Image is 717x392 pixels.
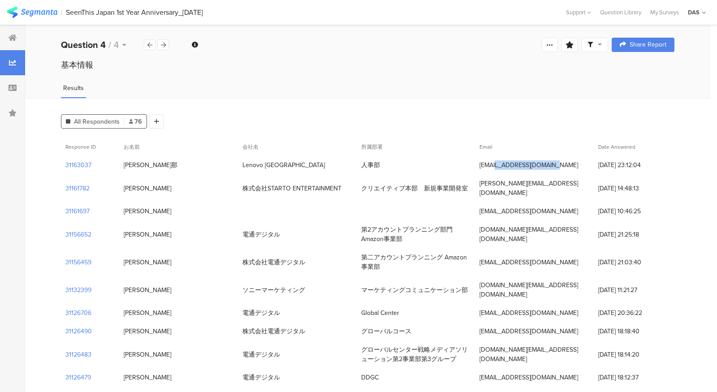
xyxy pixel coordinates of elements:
div: [PERSON_NAME] [124,327,171,336]
div: クリエイティブ本部 新規事業開発室 [361,184,468,193]
div: 電通デジタル [242,230,280,239]
span: 76 [129,117,142,126]
div: 電通デジタル [242,350,280,359]
div: DAS [688,8,700,17]
div: SeenThis Japan 1st Year Anniversary_[DATE] [66,8,203,17]
section: 31126483 [65,350,91,359]
div: [PERSON_NAME] [124,350,171,359]
section: 31156459 [65,258,91,267]
div: グローバルセンター戦略メディアソリューション第2事業部第3グループ [361,345,471,364]
div: 電通デジタル [242,308,280,318]
span: Email [479,143,492,151]
a: Question Library [596,8,646,17]
div: 電通デジタル [242,373,280,382]
div: マーケティングコミュニケーション部 [361,285,468,295]
section: 31161697 [65,207,90,216]
div: [PERSON_NAME] [124,308,171,318]
span: [DATE] 18:14:20 [598,350,670,359]
div: [PERSON_NAME] [124,184,171,193]
img: segmanta logo [7,7,57,18]
span: [DATE] 20:36:22 [598,308,670,318]
section: 31126479 [65,373,91,382]
div: [PERSON_NAME] [124,373,171,382]
section: 31161782 [65,184,90,193]
div: Global Center [361,308,399,318]
div: [PERSON_NAME][EMAIL_ADDRESS][DOMAIN_NAME] [479,179,589,198]
span: [DATE] 10:46:25 [598,207,670,216]
span: [DATE] 11:21:27 [598,285,670,295]
span: [DATE] 23:12:04 [598,160,670,170]
div: 人事部 [361,160,380,170]
span: [DATE] 18:12:37 [598,373,670,382]
div: [EMAIL_ADDRESS][DOMAIN_NAME] [479,160,578,170]
section: 31126706 [65,308,91,318]
section: 31156652 [65,230,91,239]
div: [EMAIL_ADDRESS][DOMAIN_NAME] [479,207,578,216]
div: [DOMAIN_NAME][EMAIL_ADDRESS][DOMAIN_NAME] [479,280,589,299]
span: 所属部署 [361,143,383,151]
b: Question 4 [61,38,106,52]
span: All Respondents [74,117,120,126]
div: [PERSON_NAME] [124,285,171,295]
section: 31132399 [65,285,91,295]
div: 株式会社電通デジタル [242,258,305,267]
section: 31126490 [65,327,92,336]
a: My Surveys [646,8,683,17]
div: [PERSON_NAME]那 [124,160,177,170]
div: グローバルコース [361,327,411,336]
div: ソニーマーケティング [242,285,305,295]
div: [DOMAIN_NAME][EMAIL_ADDRESS][DOMAIN_NAME] [479,345,589,364]
span: 4 [114,38,119,52]
div: [EMAIL_ADDRESS][DOMAIN_NAME] [479,327,578,336]
span: Share Report [630,42,666,48]
span: Results [63,83,84,93]
span: [DATE] 21:25:18 [598,230,670,239]
span: 会社名 [242,143,259,151]
div: [PERSON_NAME] [124,230,171,239]
div: [EMAIL_ADDRESS][DOMAIN_NAME] [479,258,578,267]
div: [EMAIL_ADDRESS][DOMAIN_NAME] [479,373,578,382]
div: [PERSON_NAME] [124,207,171,216]
div: [DOMAIN_NAME][EMAIL_ADDRESS][DOMAIN_NAME] [479,225,589,244]
div: [PERSON_NAME] [124,258,171,267]
div: 第2アカウントプランニング部門 Amazon事業部 [361,225,471,244]
span: [DATE] 18:18:40 [598,327,670,336]
div: 株式会社STARTO ENTERTAINMENT [242,184,341,193]
div: 基本情報 [61,59,674,71]
span: [DATE] 14:48:13 [598,184,670,193]
div: Support [566,5,591,19]
span: お名前 [124,143,140,151]
div: 第二アカウントプランニング Amazon事業部 [361,253,471,271]
span: / [108,38,111,52]
section: 31163037 [65,160,91,170]
div: [EMAIL_ADDRESS][DOMAIN_NAME] [479,308,578,318]
div: | [61,7,62,17]
div: DDGC [361,373,379,382]
div: Lenovo [GEOGRAPHIC_DATA] [242,160,325,170]
span: Response ID [65,143,96,151]
span: [DATE] 21:03:40 [598,258,670,267]
div: 株式会社電通デジタル [242,327,305,336]
span: Date Answered [598,143,635,151]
